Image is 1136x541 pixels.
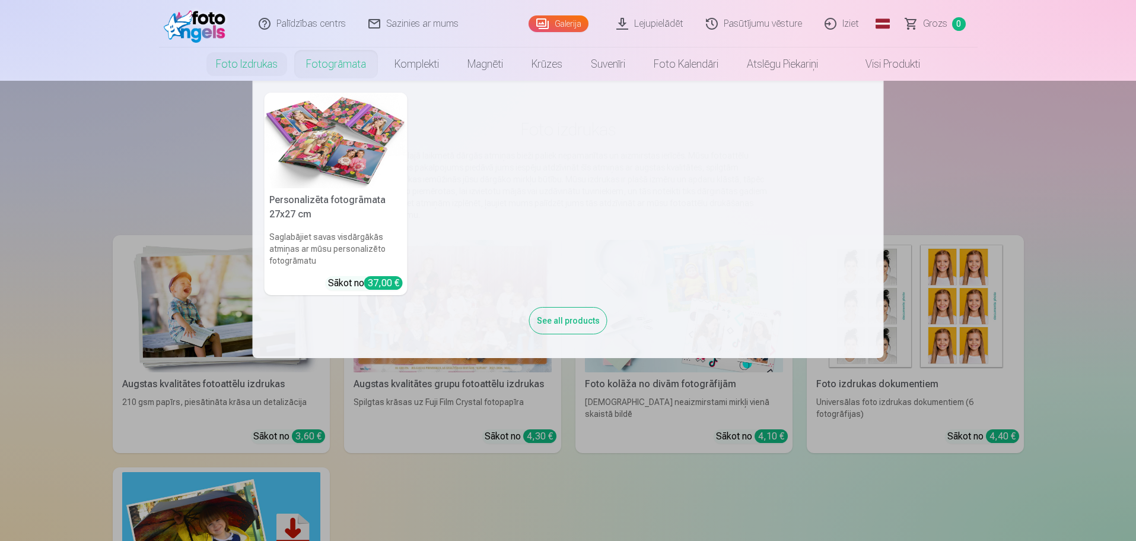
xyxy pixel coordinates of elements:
[577,48,639,81] a: Suvenīri
[202,48,292,81] a: Foto izdrukas
[517,48,577,81] a: Krūzes
[380,48,453,81] a: Komplekti
[265,226,408,271] h6: Saglabājiet savas visdārgākās atmiņas ar mūsu personalizēto fotogrāmatu
[292,48,380,81] a: Fotogrāmata
[265,188,408,226] h5: Personalizēta fotogrāmata 27x27 cm
[952,17,966,31] span: 0
[265,93,408,188] img: Personalizēta fotogrāmata 27x27 cm
[923,17,947,31] span: Grozs
[529,314,607,326] a: See all products
[529,15,588,32] a: Galerija
[453,48,517,81] a: Magnēti
[328,276,403,290] div: Sākot no
[364,276,403,290] div: 37,00 €
[733,48,832,81] a: Atslēgu piekariņi
[164,5,232,43] img: /fa1
[529,307,607,334] div: See all products
[639,48,733,81] a: Foto kalendāri
[265,93,408,295] a: Personalizēta fotogrāmata 27x27 cmPersonalizēta fotogrāmata 27x27 cmSaglabājiet savas visdārgākās...
[832,48,934,81] a: Visi produkti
